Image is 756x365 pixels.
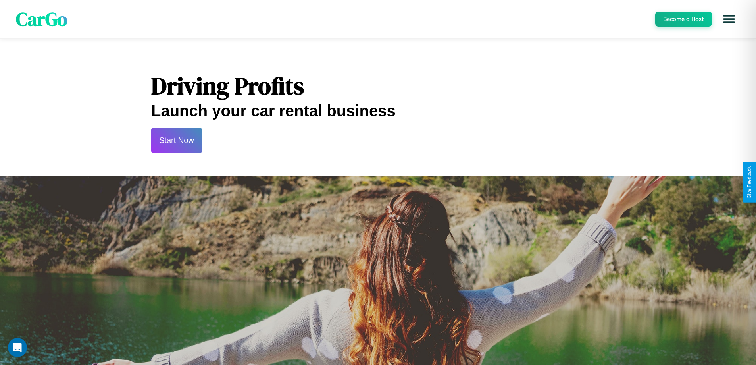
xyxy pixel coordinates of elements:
[655,12,712,27] button: Become a Host
[8,338,27,357] div: Open Intercom Messenger
[151,128,202,153] button: Start Now
[718,8,740,30] button: Open menu
[746,166,752,199] div: Give Feedback
[151,102,605,120] h2: Launch your car rental business
[16,6,67,32] span: CarGo
[151,70,605,102] h1: Driving Profits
